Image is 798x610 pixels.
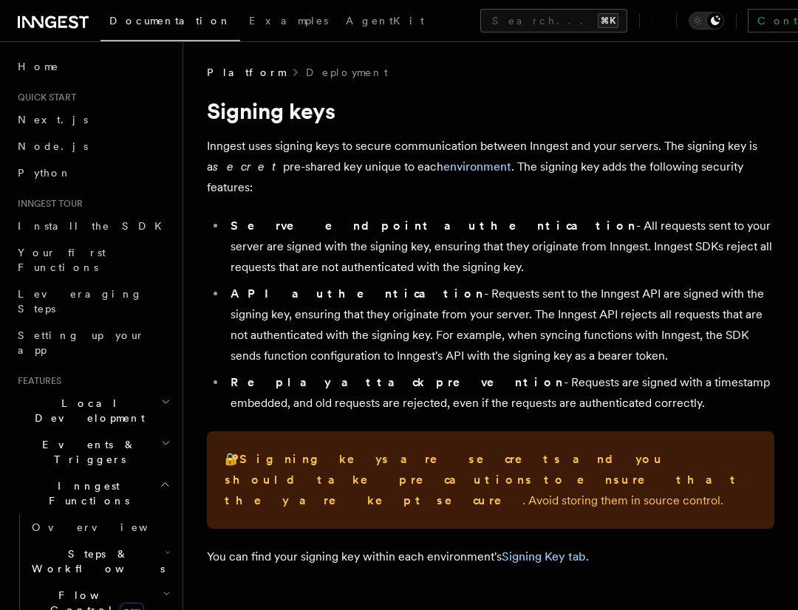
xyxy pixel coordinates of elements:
[240,4,337,40] a: Examples
[226,284,774,366] li: - Requests sent to the Inngest API are signed with the signing key, ensuring that they originate ...
[18,288,143,315] span: Leveraging Steps
[26,546,165,576] span: Steps & Workflows
[109,15,231,27] span: Documentation
[598,13,618,28] kbd: ⌘K
[12,106,174,133] a: Next.js
[231,219,636,233] strong: Serve endpoint authentication
[12,213,174,239] a: Install the SDK
[12,53,174,80] a: Home
[249,15,328,27] span: Examples
[18,220,171,232] span: Install the SDK
[100,4,240,41] a: Documentation
[12,239,174,281] a: Your first Functions
[18,167,72,179] span: Python
[306,65,388,80] a: Deployment
[18,114,88,126] span: Next.js
[18,247,106,273] span: Your first Functions
[207,97,774,124] h1: Signing keys
[443,160,511,174] a: environment
[32,521,184,533] span: Overview
[12,375,61,387] span: Features
[12,281,174,322] a: Leveraging Steps
[207,546,774,567] p: You can find your signing key within each environment's .
[26,514,174,541] a: Overview
[12,92,76,103] span: Quick start
[12,479,160,508] span: Inngest Functions
[12,437,161,467] span: Events & Triggers
[18,140,88,152] span: Node.js
[231,375,564,389] strong: Replay attack prevention
[12,431,174,473] button: Events & Triggers
[689,12,724,30] button: Toggle dark mode
[337,4,433,40] a: AgentKit
[225,449,757,511] p: 🔐 . Avoid storing them in source control.
[12,390,174,431] button: Local Development
[12,198,83,210] span: Inngest tour
[12,396,161,425] span: Local Development
[207,65,285,80] span: Platform
[225,452,741,507] strong: Signing keys are secrets and you should take precautions to ensure that they are kept secure
[226,216,774,278] li: - All requests sent to your server are signed with the signing key, ensuring that they originate ...
[213,160,283,174] em: secret
[18,329,145,356] span: Setting up your app
[207,136,774,198] p: Inngest uses signing keys to secure communication between Inngest and your servers. The signing k...
[12,322,174,363] a: Setting up your app
[12,160,174,186] a: Python
[226,372,774,414] li: - Requests are signed with a timestamp embedded, and old requests are rejected, even if the reque...
[480,9,627,32] button: Search...⌘K
[231,287,484,301] strong: API authentication
[26,541,174,582] button: Steps & Workflows
[12,133,174,160] a: Node.js
[12,473,174,514] button: Inngest Functions
[346,15,424,27] span: AgentKit
[18,59,59,74] span: Home
[502,549,586,563] a: Signing Key tab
